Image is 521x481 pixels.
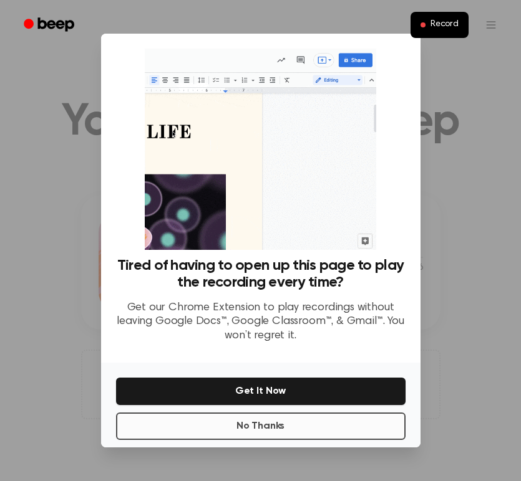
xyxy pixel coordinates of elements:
button: Get It Now [116,378,406,405]
h3: Tired of having to open up this page to play the recording every time? [116,257,406,291]
img: Beep extension in action [145,49,376,250]
button: Record [411,12,469,38]
p: Get our Chrome Extension to play recordings without leaving Google Docs™, Google Classroom™, & Gm... [116,301,406,343]
button: No Thanks [116,412,406,440]
span: Record [431,19,459,31]
button: Open menu [476,10,506,40]
a: Beep [15,13,85,37]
